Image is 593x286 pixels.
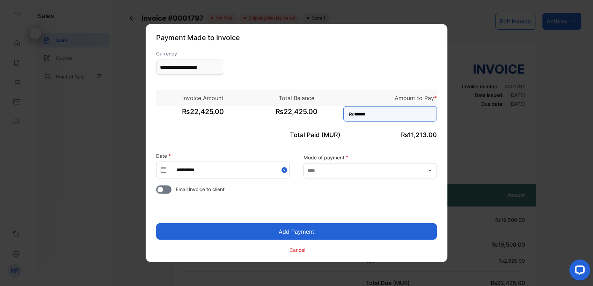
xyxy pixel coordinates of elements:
span: ₨11,213.00 [401,131,437,138]
iframe: LiveChat chat widget [564,257,593,286]
label: Currency [156,50,223,57]
label: Mode of payment [303,153,437,161]
span: Email invoice to client [176,186,225,193]
p: Invoice Amount [156,94,250,102]
p: Amount to Pay [343,94,437,102]
button: Add Payment [156,223,437,240]
span: ₨ [349,111,354,118]
span: ₨22,425.00 [250,106,343,124]
label: Date [156,153,171,159]
p: Cancel [290,246,305,253]
p: Total Balance [250,94,343,102]
p: Total Paid (MUR) [250,130,343,140]
p: Payment Made to Invoice [156,32,437,43]
span: ₨22,425.00 [156,106,250,124]
button: Close [281,162,289,178]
